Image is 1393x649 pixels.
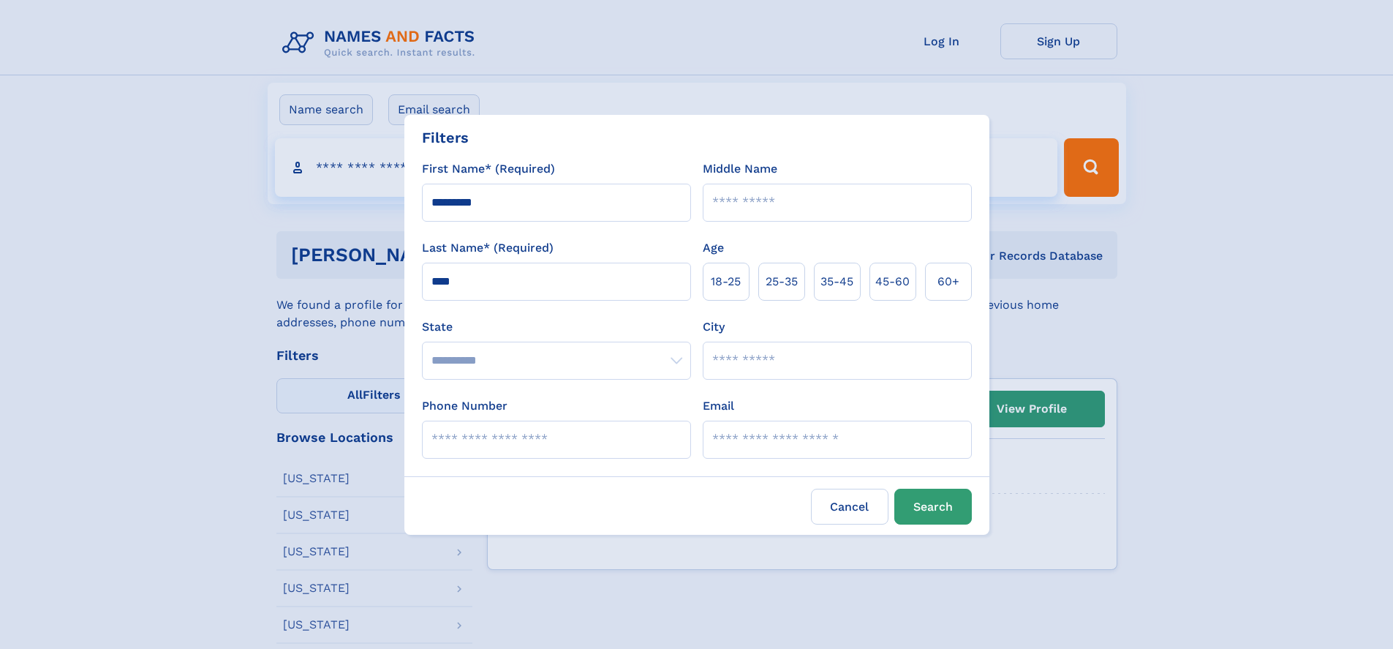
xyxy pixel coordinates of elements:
label: State [422,318,691,336]
label: City [703,318,725,336]
label: Last Name* (Required) [422,239,554,257]
span: 18‑25 [711,273,741,290]
span: 35‑45 [820,273,853,290]
label: Age [703,239,724,257]
label: First Name* (Required) [422,160,555,178]
span: 60+ [937,273,959,290]
span: 45‑60 [875,273,910,290]
label: Email [703,397,734,415]
button: Search [894,489,972,525]
label: Cancel [811,489,888,525]
label: Middle Name [703,160,777,178]
label: Phone Number [422,397,507,415]
div: Filters [422,127,469,149]
span: 25‑35 [766,273,798,290]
